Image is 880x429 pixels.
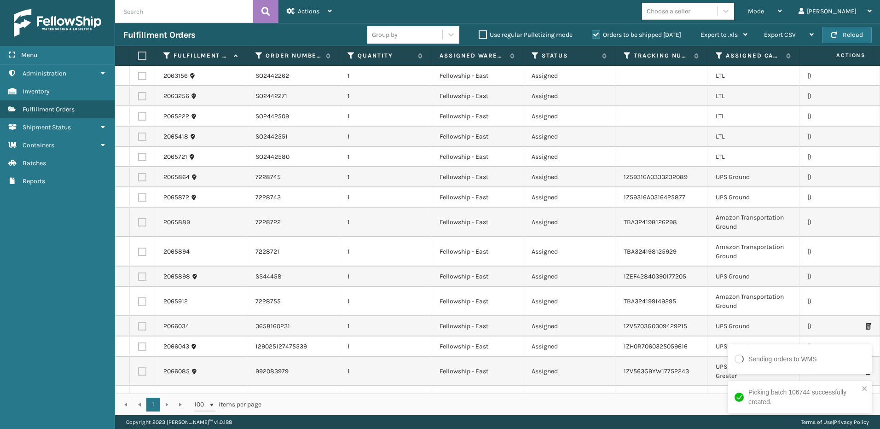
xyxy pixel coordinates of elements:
[163,322,189,331] a: 2066034
[266,52,321,60] label: Order Number
[624,173,688,181] a: 1Z59316A0333232089
[479,31,573,39] label: Use regular Palletizing mode
[624,322,687,330] a: 1ZV5703G0309429215
[194,398,261,412] span: items per page
[274,400,870,409] div: 1 - 42 of 42 items
[523,106,615,127] td: Assigned
[707,187,799,208] td: UPS Ground
[624,248,677,255] a: TBA324198125929
[163,297,188,306] a: 2065912
[339,167,431,187] td: 1
[339,66,431,86] td: 1
[523,208,615,237] td: Assigned
[372,30,398,40] div: Group by
[163,152,187,162] a: 2065721
[542,52,597,60] label: Status
[23,141,54,149] span: Containers
[748,388,859,407] div: Picking batch 106744 successfully created.
[523,86,615,106] td: Assigned
[339,267,431,287] td: 1
[701,31,738,39] span: Export to .xls
[339,336,431,357] td: 1
[23,87,50,95] span: Inventory
[247,316,339,336] td: 3658160231
[163,132,188,141] a: 2065418
[748,7,764,15] span: Mode
[726,52,782,60] label: Assigned Carrier Service
[163,247,190,256] a: 2065894
[247,237,339,267] td: 7228721
[431,187,523,208] td: Fellowship - East
[707,66,799,86] td: LTL
[23,105,75,113] span: Fulfillment Orders
[163,92,189,101] a: 2063256
[126,415,232,429] p: Copyright 2023 [PERSON_NAME]™ v 1.0.188
[247,336,339,357] td: 129025127475539
[339,386,431,416] td: 1
[431,357,523,386] td: Fellowship - East
[21,51,37,59] span: Menu
[339,208,431,237] td: 1
[431,86,523,106] td: Fellowship - East
[358,52,413,60] label: Quantity
[523,66,615,86] td: Assigned
[807,48,871,63] span: Actions
[707,147,799,167] td: LTL
[339,106,431,127] td: 1
[123,29,195,41] h3: Fulfillment Orders
[174,52,229,60] label: Fulfillment Order Id
[592,31,681,39] label: Orders to be shipped [DATE]
[523,316,615,336] td: Assigned
[146,398,160,412] a: 1
[523,357,615,386] td: Assigned
[247,167,339,187] td: 7228745
[163,272,190,281] a: 2065898
[431,66,523,86] td: Fellowship - East
[764,31,796,39] span: Export CSV
[247,127,339,147] td: SO2442551
[431,336,523,357] td: Fellowship - East
[23,70,66,77] span: Administration
[624,367,689,375] a: 1ZV563G9YW17752243
[247,287,339,316] td: 7228755
[862,385,868,394] button: close
[523,386,615,416] td: Assigned
[634,52,689,60] label: Tracking Number
[339,357,431,386] td: 1
[247,357,339,386] td: 992083979
[748,354,817,364] div: Sending orders to WMS
[707,357,799,386] td: UPS SurePost 1LB or Greater
[707,237,799,267] td: Amazon Transportation Ground
[707,267,799,287] td: UPS Ground
[163,112,189,121] a: 2065222
[624,272,686,280] a: 1ZEF42840390177205
[247,187,339,208] td: 7228743
[624,193,685,201] a: 1Z59316A0316425877
[866,323,871,330] i: Print Packing Slip
[822,27,872,43] button: Reload
[339,316,431,336] td: 1
[163,367,190,376] a: 2066085
[707,386,799,416] td: Amazon Transportation Ground
[707,86,799,106] td: LTL
[523,167,615,187] td: Assigned
[247,267,339,287] td: SS44458
[431,167,523,187] td: Fellowship - East
[707,336,799,357] td: UPS Ground
[523,147,615,167] td: Assigned
[247,386,339,416] td: 7228845
[339,237,431,267] td: 1
[707,106,799,127] td: LTL
[247,208,339,237] td: 7228722
[163,173,190,182] a: 2065864
[523,336,615,357] td: Assigned
[163,71,188,81] a: 2063156
[431,147,523,167] td: Fellowship - East
[523,267,615,287] td: Assigned
[163,193,189,202] a: 2065872
[23,123,71,131] span: Shipment Status
[431,208,523,237] td: Fellowship - East
[431,287,523,316] td: Fellowship - East
[339,127,431,147] td: 1
[339,86,431,106] td: 1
